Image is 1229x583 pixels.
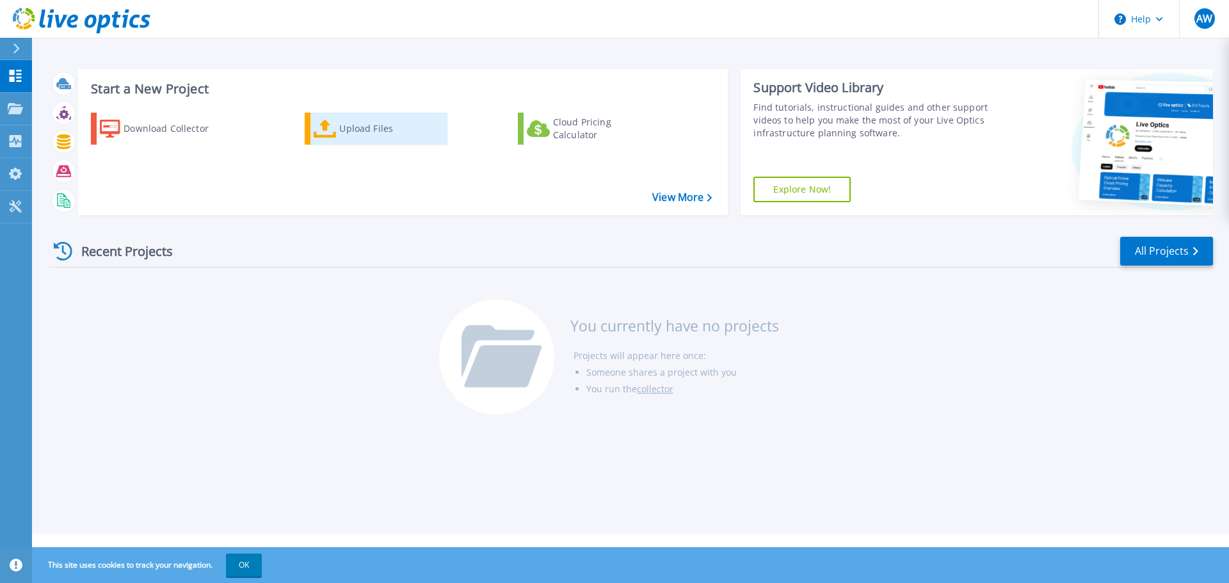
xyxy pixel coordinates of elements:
button: OK [226,554,262,577]
div: Recent Projects [49,236,190,267]
a: All Projects [1120,237,1213,266]
a: Cloud Pricing Calculator [518,113,661,145]
div: Cloud Pricing Calculator [553,116,655,141]
div: Upload Files [339,116,442,141]
a: View More [652,191,712,204]
span: AW [1196,13,1212,24]
a: Download Collector [91,113,234,145]
li: Projects will appear here once: [574,347,779,364]
div: Download Collector [124,116,226,141]
span: This site uses cookies to track your navigation. [35,554,262,577]
li: You run the [586,381,779,397]
div: Support Video Library [753,79,994,96]
h3: You currently have no projects [570,319,779,333]
li: Someone shares a project with you [586,364,779,381]
a: collector [637,383,673,395]
div: Find tutorials, instructional guides and other support videos to help you make the most of your L... [753,101,994,140]
h3: Start a New Project [91,82,712,96]
a: Upload Files [305,113,447,145]
a: Explore Now! [753,177,851,202]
